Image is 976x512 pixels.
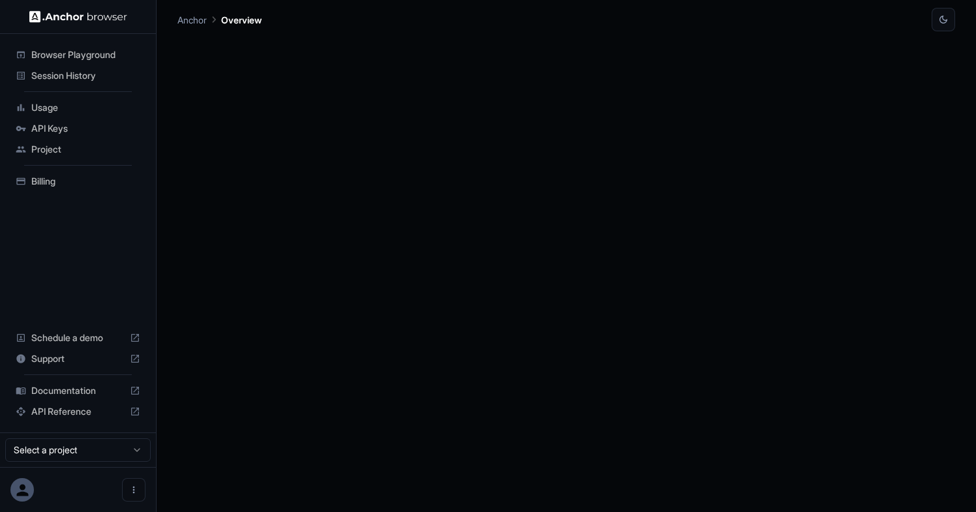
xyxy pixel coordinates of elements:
[31,405,125,418] span: API Reference
[31,69,140,82] span: Session History
[10,97,145,118] div: Usage
[10,171,145,192] div: Billing
[177,13,207,27] p: Anchor
[31,352,125,365] span: Support
[10,44,145,65] div: Browser Playground
[10,139,145,160] div: Project
[177,12,262,27] nav: breadcrumb
[221,13,262,27] p: Overview
[31,175,140,188] span: Billing
[31,143,140,156] span: Project
[29,10,127,23] img: Anchor Logo
[31,101,140,114] span: Usage
[31,384,125,397] span: Documentation
[31,331,125,344] span: Schedule a demo
[10,348,145,369] div: Support
[10,327,145,348] div: Schedule a demo
[122,478,145,502] button: Open menu
[10,65,145,86] div: Session History
[31,48,140,61] span: Browser Playground
[10,401,145,422] div: API Reference
[31,122,140,135] span: API Keys
[10,380,145,401] div: Documentation
[10,118,145,139] div: API Keys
